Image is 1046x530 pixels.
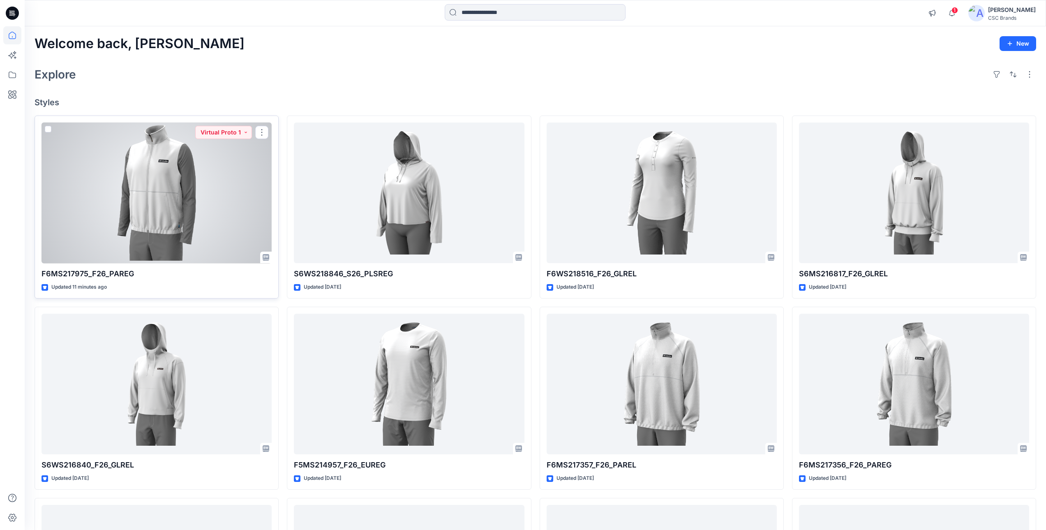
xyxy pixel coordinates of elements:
h2: Explore [35,68,76,81]
a: F6MS217975_F26_PAREG [42,123,272,264]
p: S6WS218846_S26_PLSREG [294,268,524,280]
p: Updated 11 minutes ago [51,283,107,292]
p: Updated [DATE] [51,474,89,483]
a: F6WS218516_F26_GLREL [547,123,777,264]
p: F6WS218516_F26_GLREL [547,268,777,280]
a: F6MS217357_F26_PAREL [547,314,777,455]
a: F5MS214957_F26_EUREG [294,314,524,455]
a: S6WS216840_F26_GLREL [42,314,272,455]
p: Updated [DATE] [809,474,846,483]
p: Updated [DATE] [809,283,846,292]
p: Updated [DATE] [304,283,341,292]
p: Updated [DATE] [304,474,341,483]
p: S6WS216840_F26_GLREL [42,459,272,471]
p: Updated [DATE] [556,283,594,292]
div: CSC Brands [988,15,1036,21]
button: New [1000,36,1036,51]
p: F5MS214957_F26_EUREG [294,459,524,471]
h2: Welcome back, [PERSON_NAME] [35,36,245,51]
p: F6MS217357_F26_PAREL [547,459,777,471]
p: Updated [DATE] [556,474,594,483]
p: F6MS217975_F26_PAREG [42,268,272,280]
a: F6MS217356_F26_PAREG [799,314,1029,455]
span: 1 [951,7,958,14]
p: S6MS216817_F26_GLREL [799,268,1029,280]
img: avatar [968,5,985,21]
a: S6WS218846_S26_PLSREG [294,123,524,264]
div: [PERSON_NAME] [988,5,1036,15]
p: F6MS217356_F26_PAREG [799,459,1029,471]
h4: Styles [35,97,1036,107]
a: S6MS216817_F26_GLREL [799,123,1029,264]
